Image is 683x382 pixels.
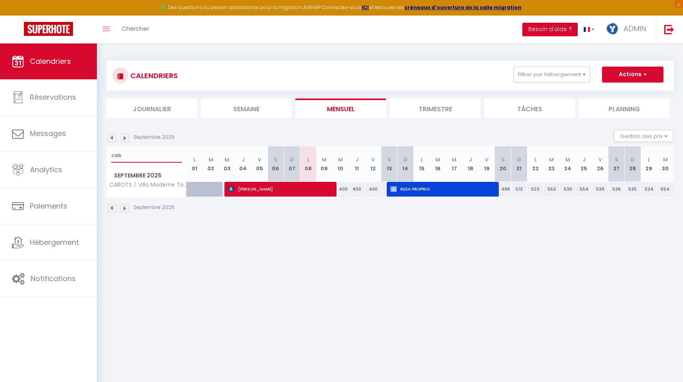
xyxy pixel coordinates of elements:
th: 30 [657,146,673,182]
th: 22 [527,146,543,182]
abbr: V [598,156,602,163]
span: RESA PROPRIO [390,181,494,197]
abbr: D [404,156,407,163]
img: ... [606,23,618,35]
div: 523 [527,182,543,197]
abbr: V [258,156,261,163]
th: 01 [187,146,203,182]
img: Super Booking [24,22,73,36]
abbr: M [338,156,343,163]
abbr: L [534,156,537,163]
th: 06 [268,146,284,182]
div: 400 [365,182,381,197]
div: 553 [543,182,560,197]
div: 539 [592,182,608,197]
th: 08 [300,146,316,182]
th: 29 [641,146,657,182]
th: 25 [576,146,592,182]
th: 26 [592,146,608,182]
div: 534 [641,182,657,197]
li: Planning [579,98,669,118]
li: Tâches [484,98,575,118]
abbr: M [435,156,440,163]
a: ICI [362,4,369,11]
abbr: S [615,156,618,163]
button: Ouvrir le widget de chat LiveChat [6,3,30,27]
span: Chercher [122,24,149,33]
abbr: S [501,156,505,163]
th: 12 [365,146,381,182]
li: Journalier [106,98,197,118]
abbr: M [663,156,668,163]
button: Actions [602,67,663,83]
span: CABOTS / Villa Moderne Tout Confort [GEOGRAPHIC_DATA] - BIO01 [108,182,188,188]
th: 02 [203,146,219,182]
th: 16 [430,146,446,182]
button: Besoin d'aide ? [522,23,578,36]
abbr: J [355,156,358,163]
abbr: M [549,156,554,163]
th: 14 [398,146,414,182]
li: Semaine [201,98,291,118]
div: 535 [624,182,641,197]
th: 09 [316,146,333,182]
li: Trimestre [390,98,480,118]
th: 24 [560,146,576,182]
abbr: D [631,156,635,163]
img: logout [664,24,674,34]
abbr: S [274,156,278,163]
th: 23 [543,146,560,182]
th: 21 [511,146,528,182]
abbr: L [307,156,309,163]
span: Messages [30,128,66,138]
th: 19 [478,146,495,182]
li: Mensuel [295,98,386,118]
th: 15 [413,146,430,182]
div: 554 [657,182,673,197]
p: Septembre 2025 [134,204,175,211]
div: 530 [560,182,576,197]
abbr: D [517,156,521,163]
abbr: V [485,156,488,163]
abbr: M [452,156,457,163]
span: Analytics [30,165,62,175]
th: 05 [251,146,268,182]
div: 513 [511,182,528,197]
a: créneaux d'ouverture de la salle migration [404,4,522,11]
h3: CALENDRIERS [128,67,178,85]
button: Gestion des prix [614,130,673,142]
div: 536 [608,182,625,197]
abbr: L [648,156,650,163]
div: 400 [333,182,349,197]
input: Rechercher un logement... [111,148,182,163]
th: 13 [381,146,398,182]
abbr: J [583,156,586,163]
th: 28 [624,146,641,182]
abbr: M [322,156,327,163]
th: 18 [462,146,478,182]
span: Réservations [30,92,76,102]
th: 27 [608,146,625,182]
div: 554 [576,182,592,197]
abbr: J [242,156,245,163]
div: 488 [495,182,511,197]
abbr: S [388,156,391,163]
abbr: J [469,156,472,163]
span: ADMIN [624,24,646,33]
abbr: L [193,156,196,163]
abbr: D [290,156,294,163]
button: Filtrer par hébergement [514,67,590,83]
abbr: L [421,156,423,163]
div: 400 [349,182,365,197]
span: Calendriers [30,56,71,66]
abbr: V [371,156,375,163]
abbr: M [224,156,229,163]
abbr: M [565,156,570,163]
span: Paiements [30,201,67,211]
p: Septembre 2025 [134,134,175,141]
span: Hébergement [30,237,79,247]
th: 03 [219,146,235,182]
th: 04 [235,146,252,182]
